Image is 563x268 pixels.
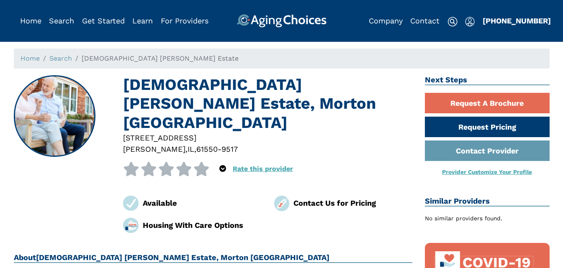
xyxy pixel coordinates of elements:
span: IL [188,145,194,153]
img: user-icon.svg [465,17,475,27]
a: For Providers [161,16,208,25]
a: Get Started [82,16,125,25]
h2: About [DEMOGRAPHIC_DATA] [PERSON_NAME] Estate, Morton [GEOGRAPHIC_DATA] [14,253,413,263]
a: Learn [132,16,153,25]
img: search-icon.svg [447,17,458,27]
a: Search [49,54,72,62]
a: Rate this provider [233,165,293,173]
img: Apostolic Christian Linden Estate, Morton IL [14,76,95,156]
span: , [194,145,196,153]
a: Home [21,54,40,62]
div: Popover trigger [219,162,226,176]
img: AgingChoices [237,14,326,28]
div: Available [143,197,262,209]
div: [STREET_ADDRESS] [123,132,412,143]
div: Housing With Care Options [143,220,262,231]
a: Home [20,16,41,25]
div: Contact Us for Pricing [293,197,412,209]
h2: Next Steps [425,75,550,85]
span: [PERSON_NAME] [123,145,185,153]
h2: Similar Providers [425,197,550,207]
a: Contact Provider [425,140,550,161]
a: Company [369,16,403,25]
div: No similar providers found. [425,214,550,223]
a: [PHONE_NUMBER] [483,16,551,25]
div: Popover trigger [465,14,475,28]
a: Request A Brochure [425,93,550,113]
div: 61550-9517 [196,143,238,155]
nav: breadcrumb [14,48,550,69]
span: , [185,145,188,153]
span: [DEMOGRAPHIC_DATA] [PERSON_NAME] Estate [82,54,239,62]
a: Search [49,16,74,25]
div: Popover trigger [49,14,74,28]
h1: [DEMOGRAPHIC_DATA] [PERSON_NAME] Estate, Morton [GEOGRAPHIC_DATA] [123,75,412,132]
a: Contact [410,16,440,25]
a: Provider Customize Your Profile [442,168,532,175]
a: Request Pricing [425,117,550,137]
